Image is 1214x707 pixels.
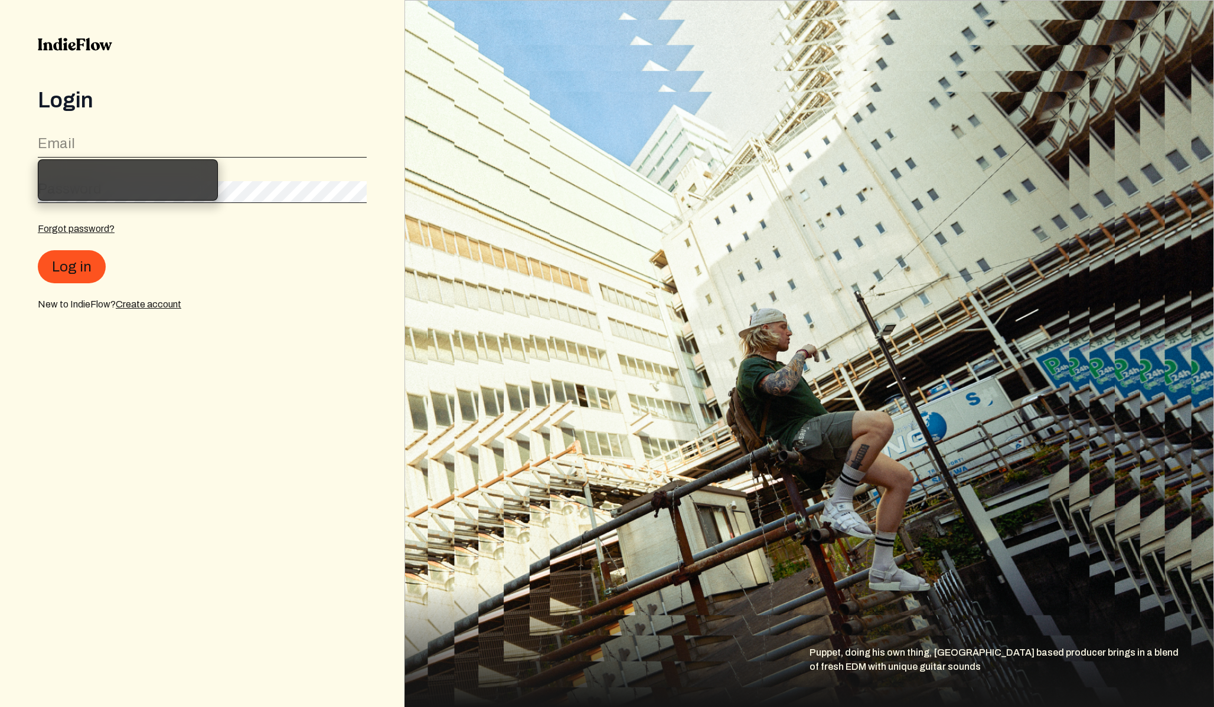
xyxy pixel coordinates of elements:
a: Forgot password? [38,224,115,234]
a: Create account [116,299,181,309]
div: Login [38,89,367,112]
div: Puppet, doing his own thing, [GEOGRAPHIC_DATA] based producer brings in a blend of fresh EDM with... [810,646,1214,707]
label: Email [38,134,75,153]
div: New to IndieFlow? [38,297,367,312]
button: Log in [38,250,106,283]
img: indieflow-logo-black.svg [38,38,112,51]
